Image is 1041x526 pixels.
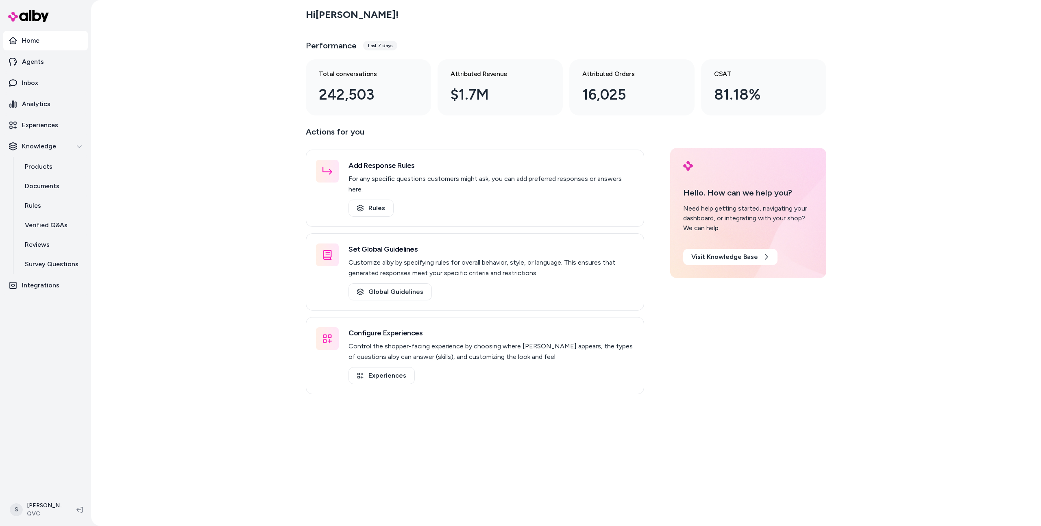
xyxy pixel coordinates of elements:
[3,31,88,50] a: Home
[3,276,88,295] a: Integrations
[569,59,695,115] a: Attributed Orders 16,025
[10,503,23,516] span: S
[683,204,813,233] div: Need help getting started, navigating your dashboard, or integrating with your shop? We can help.
[306,9,399,21] h2: Hi [PERSON_NAME] !
[319,69,405,79] h3: Total conversations
[714,69,800,79] h3: CSAT
[25,240,50,250] p: Reviews
[8,10,49,22] img: alby Logo
[582,69,669,79] h3: Attributed Orders
[3,73,88,93] a: Inbox
[17,157,88,176] a: Products
[3,115,88,135] a: Experiences
[348,200,394,217] a: Rules
[3,94,88,114] a: Analytics
[22,57,44,67] p: Agents
[22,280,59,290] p: Integrations
[25,201,41,211] p: Rules
[25,220,68,230] p: Verified Q&As
[25,181,59,191] p: Documents
[27,502,63,510] p: [PERSON_NAME]
[306,125,644,145] p: Actions for you
[348,243,634,255] h3: Set Global Guidelines
[438,59,563,115] a: Attributed Revenue $1.7M
[25,259,78,269] p: Survey Questions
[306,59,431,115] a: Total conversations 242,503
[25,162,52,172] p: Products
[348,160,634,171] h3: Add Response Rules
[363,41,397,50] div: Last 7 days
[451,69,537,79] h3: Attributed Revenue
[5,497,70,523] button: S[PERSON_NAME]QVC
[22,120,58,130] p: Experiences
[22,99,50,109] p: Analytics
[348,257,634,278] p: Customize alby by specifying rules for overall behavior, style, or language. This ensures that ge...
[17,215,88,235] a: Verified Q&As
[348,327,634,339] h3: Configure Experiences
[17,176,88,196] a: Documents
[17,235,88,254] a: Reviews
[714,84,800,106] div: 81.18%
[348,367,415,384] a: Experiences
[348,283,432,300] a: Global Guidelines
[683,161,693,171] img: alby Logo
[17,254,88,274] a: Survey Questions
[22,78,38,88] p: Inbox
[701,59,826,115] a: CSAT 81.18%
[451,84,537,106] div: $1.7M
[22,141,56,151] p: Knowledge
[27,510,63,518] span: QVC
[3,137,88,156] button: Knowledge
[306,40,357,51] h3: Performance
[22,36,39,46] p: Home
[683,249,777,265] a: Visit Knowledge Base
[683,187,813,199] p: Hello. How can we help you?
[582,84,669,106] div: 16,025
[17,196,88,215] a: Rules
[319,84,405,106] div: 242,503
[3,52,88,72] a: Agents
[348,341,634,362] p: Control the shopper-facing experience by choosing where [PERSON_NAME] appears, the types of quest...
[348,174,634,195] p: For any specific questions customers might ask, you can add preferred responses or answers here.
